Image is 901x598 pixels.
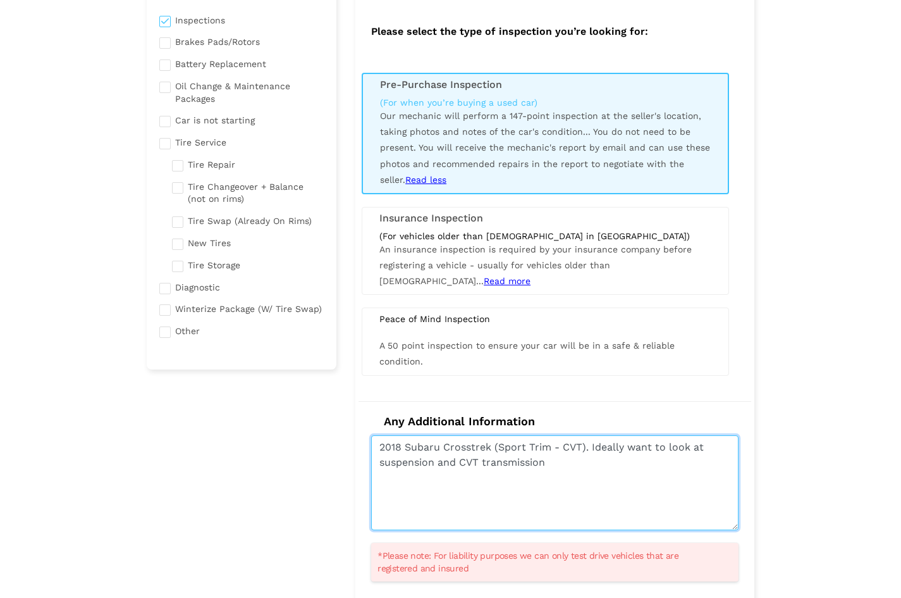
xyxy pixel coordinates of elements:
[379,213,711,224] h3: Insurance Inspection
[379,230,711,242] div: (For vehicles older than [DEMOGRAPHIC_DATA] in [GEOGRAPHIC_DATA])
[380,79,711,90] h3: Pre-Purchase Inspection
[377,549,716,575] span: *Please note: For liability purposes we can only test drive vehicles that are registered and insured
[380,97,711,108] div: (For when you’re buying a used car)
[405,175,446,185] span: Read less
[370,313,721,325] div: Peace of Mind Inspection
[359,13,751,47] h2: Please select the type of inspection you’re looking for:
[371,414,739,428] h4: Any Additional Information
[379,340,675,366] span: A 50 point inspection to ensure your car will be in a safe & reliable condition.
[379,244,692,286] span: An insurance inspection is required by your insurance company before registering a vehicle - usua...
[380,127,710,185] span: You do not need to be present. You will receive the mechanic's report by email and can use these ...
[484,276,530,286] span: Read more
[380,111,710,185] span: Our mechanic will perform a 147-point inspection at the seller's location, taking photos and note...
